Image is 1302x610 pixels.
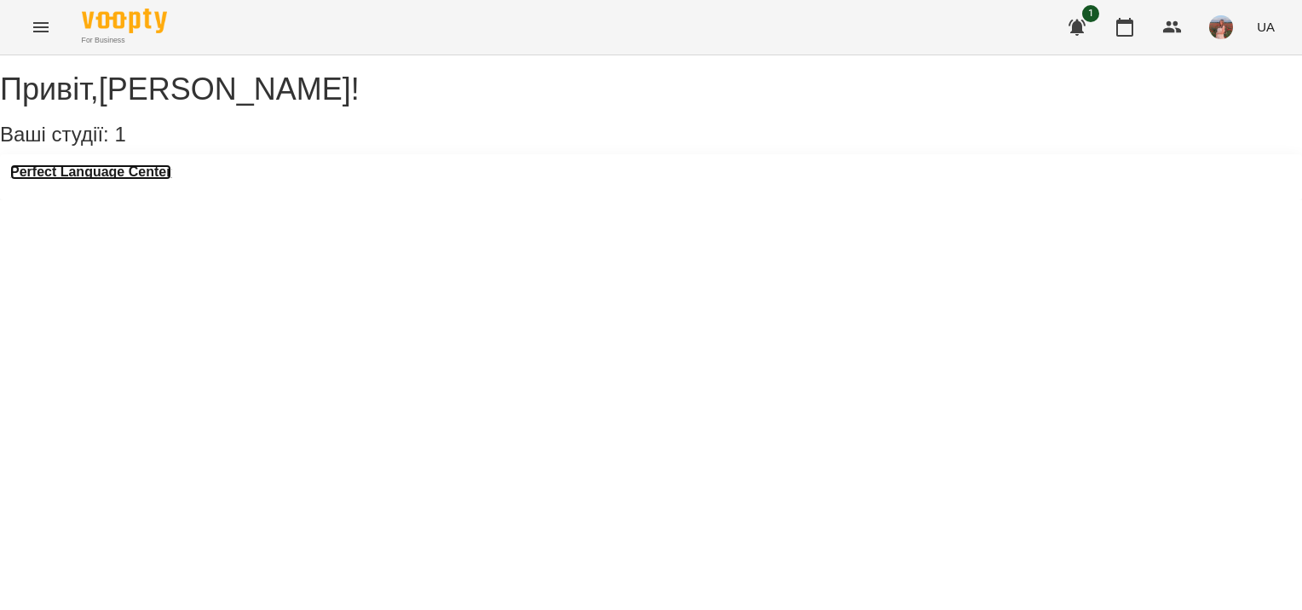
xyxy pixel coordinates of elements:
span: UA [1257,18,1275,36]
img: Voopty Logo [82,9,167,33]
img: 048db166075239a293953ae74408eb65.jpg [1209,15,1233,39]
button: Menu [20,7,61,48]
span: 1 [114,123,125,146]
span: For Business [82,35,167,46]
button: UA [1250,11,1282,43]
a: Perfect Language Center [10,164,171,180]
span: 1 [1082,5,1099,22]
